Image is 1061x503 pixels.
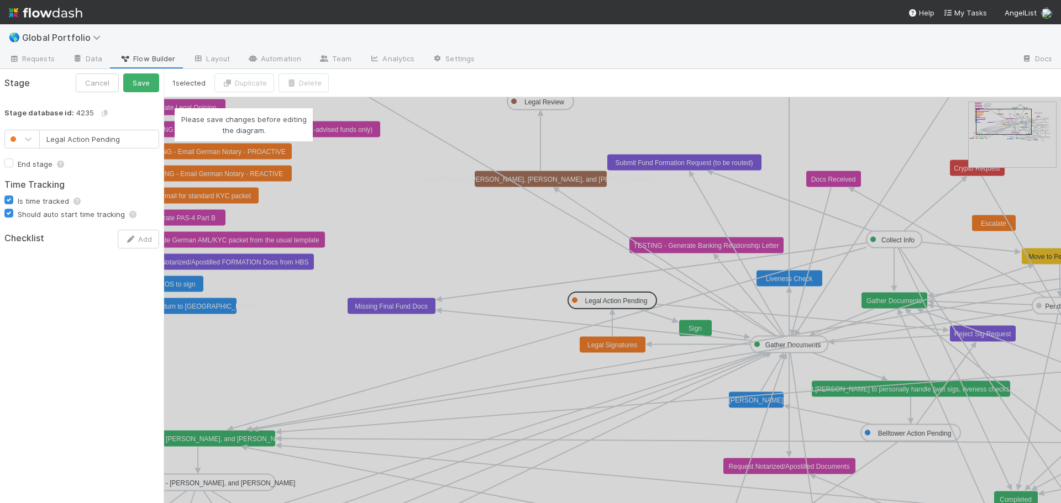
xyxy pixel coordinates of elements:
[175,108,313,141] div: Please save changes before editing the diagram.
[4,233,73,243] h2: Checklist
[172,77,206,88] span: 1 selected
[239,51,310,68] a: Automation
[4,179,159,190] h2: Time Tracking
[18,194,82,208] label: Is time tracked
[9,3,82,22] img: logo-inverted-e16ddd16eac7371096b0.svg
[310,51,360,68] a: Team
[18,157,66,171] label: End stage
[214,73,274,92] button: Duplicate
[9,33,20,42] span: 🌎
[123,73,159,92] button: Save
[1005,8,1037,17] span: AngelList
[943,7,987,18] a: My Tasks
[4,108,74,117] span: Stage database id:
[279,73,329,92] button: Delete
[943,8,987,17] span: My Tasks
[360,51,423,68] a: Analytics
[4,108,115,117] span: 4235
[908,7,934,18] div: Help
[22,32,106,43] span: Global Portfolio
[118,230,159,248] button: Add
[1013,51,1061,68] a: Docs
[1041,8,1052,19] img: avatar_ba76ddef-3fd0-4be4-9bc3-126ad567fcd5.png
[184,51,239,68] a: Layout
[9,53,55,64] span: Requests
[120,53,175,64] span: Flow Builder
[111,51,184,68] a: Flow Builder
[18,208,138,221] label: Should auto start time tracking
[64,51,111,68] a: Data
[423,51,484,68] a: Settings
[4,76,30,90] span: Stage
[76,73,119,92] button: Cancel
